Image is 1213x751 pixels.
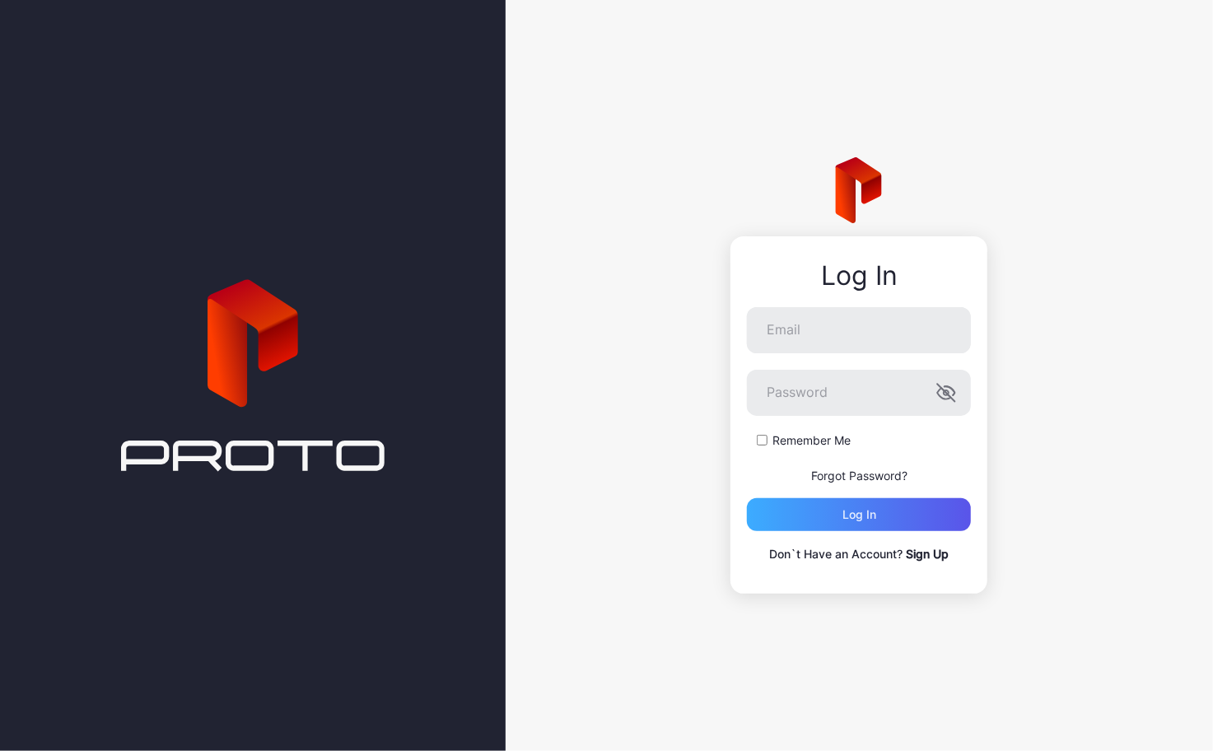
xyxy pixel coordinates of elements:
button: Log in [747,498,971,531]
a: Forgot Password? [811,469,907,483]
p: Don`t Have an Account? [747,544,971,564]
label: Remember Me [772,432,851,449]
div: Log In [747,261,971,291]
div: Log in [842,508,876,521]
a: Sign Up [906,547,949,561]
input: Password [747,370,971,416]
button: Password [936,383,956,403]
input: Email [747,307,971,353]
